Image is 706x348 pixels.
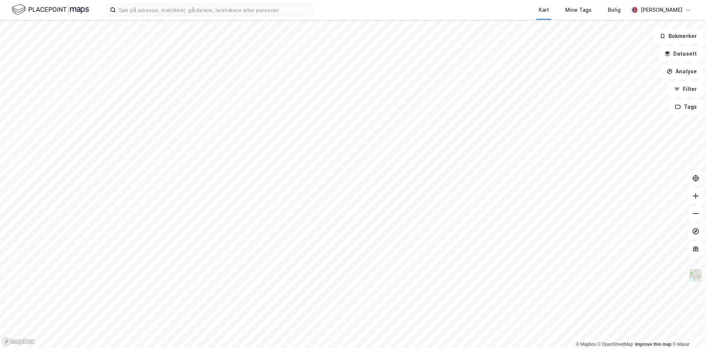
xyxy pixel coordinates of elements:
[598,342,633,347] a: OpenStreetMap
[668,82,703,96] button: Filter
[669,313,706,348] iframe: Chat Widget
[653,29,703,43] button: Bokmerker
[2,337,35,346] a: Mapbox homepage
[539,6,549,14] div: Kart
[669,313,706,348] div: Kontrollprogram for chat
[641,6,682,14] div: [PERSON_NAME]
[658,46,703,61] button: Datasett
[12,3,89,16] img: logo.f888ab2527a4732fd821a326f86c7f29.svg
[608,6,621,14] div: Bolig
[565,6,592,14] div: Mine Tags
[689,268,703,282] img: Z
[660,64,703,79] button: Analyse
[116,4,312,15] input: Søk på adresse, matrikkel, gårdeiere, leietakere eller personer
[669,99,703,114] button: Tags
[635,342,671,347] a: Improve this map
[576,342,596,347] a: Mapbox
